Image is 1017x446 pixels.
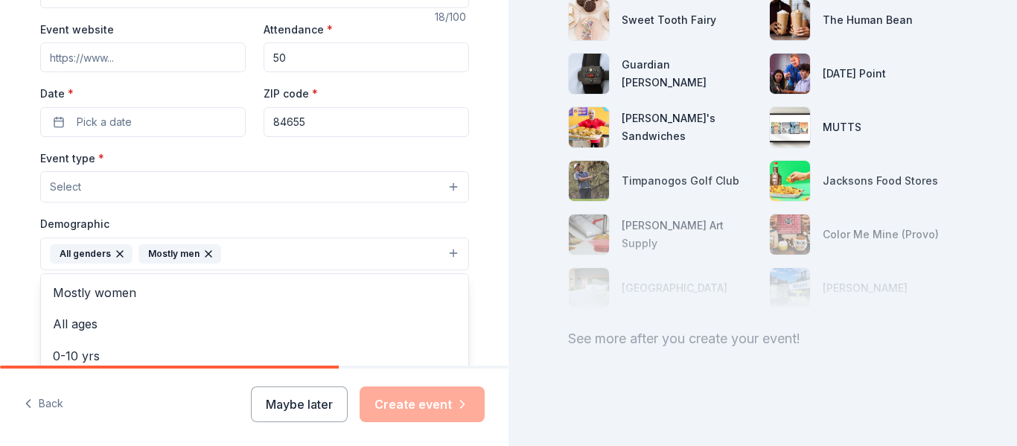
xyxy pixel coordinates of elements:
[50,244,133,264] div: All genders
[40,238,469,270] button: All gendersMostly men
[53,346,456,366] span: 0-10 yrs
[53,283,456,302] span: Mostly women
[53,314,456,334] span: All ages
[138,244,221,264] div: Mostly men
